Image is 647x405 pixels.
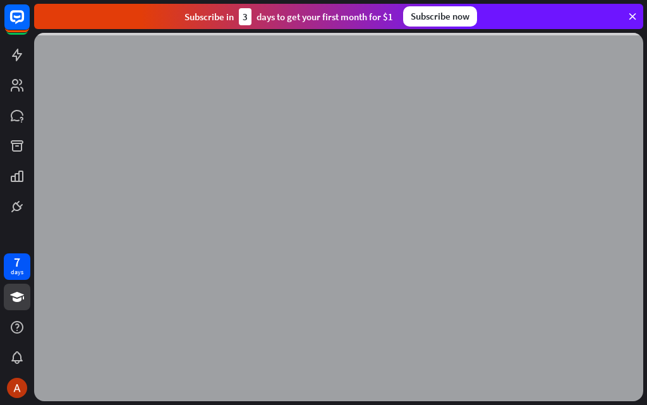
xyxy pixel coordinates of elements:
[4,253,30,280] a: 7 days
[184,8,393,25] div: Subscribe in days to get your first month for $1
[14,257,20,268] div: 7
[11,268,23,277] div: days
[403,6,477,27] div: Subscribe now
[239,8,251,25] div: 3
